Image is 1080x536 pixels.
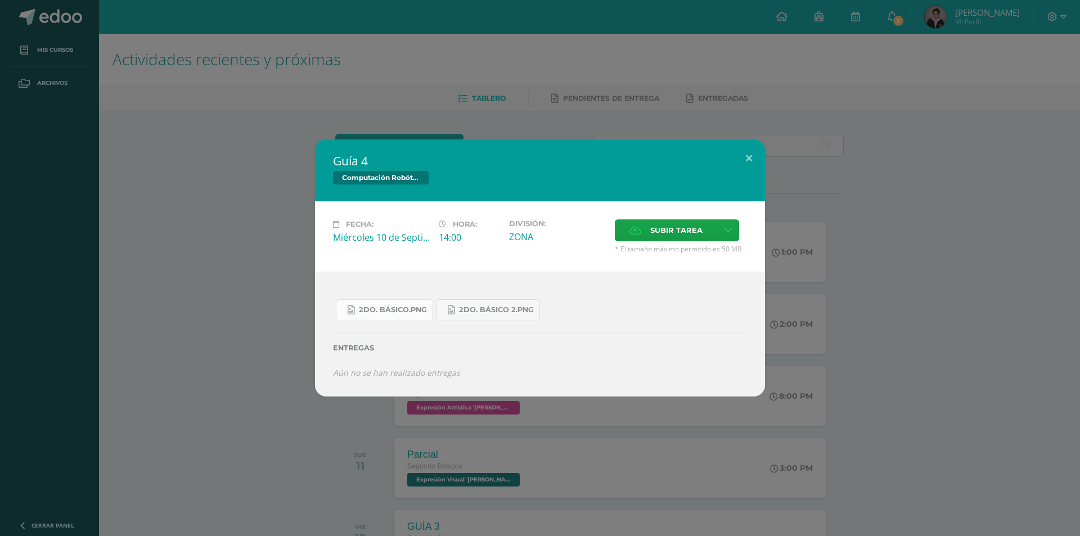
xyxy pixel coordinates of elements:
span: Computación Robótica [333,171,429,184]
span: Subir tarea [650,220,703,241]
a: 2do. Básico 2.png [436,299,540,321]
i: Aún no se han realizado entregas [333,367,460,378]
button: Close (Esc) [733,139,765,178]
a: 2do. Básico.png [336,299,433,321]
div: Miércoles 10 de Septiembre [333,231,430,244]
label: División: [509,219,606,228]
div: ZONA [509,231,606,243]
span: 2do. Básico.png [359,305,427,314]
div: 14:00 [439,231,500,244]
h2: Guía 4 [333,153,747,169]
span: Hora: [453,220,477,228]
span: * El tamaño máximo permitido es 50 MB [615,244,747,254]
span: Fecha: [346,220,373,228]
label: Entregas [333,344,747,352]
span: 2do. Básico 2.png [459,305,534,314]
